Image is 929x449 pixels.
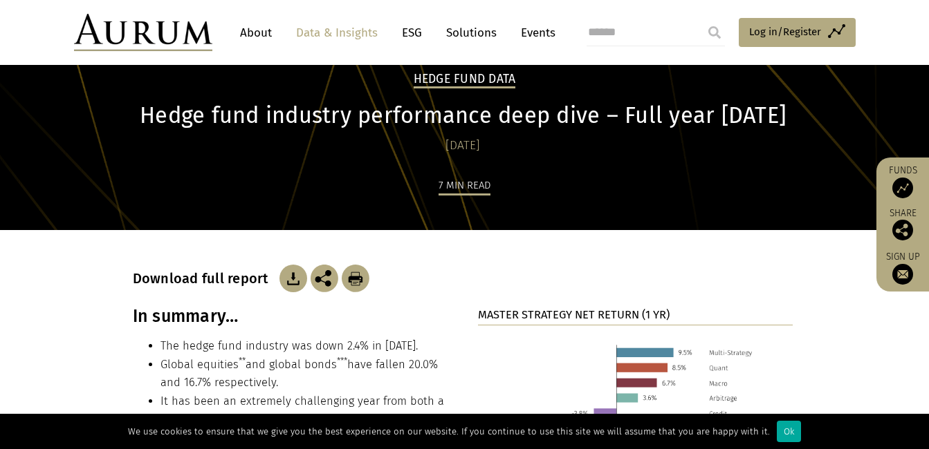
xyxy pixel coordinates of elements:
[133,136,793,155] div: [DATE]
[414,72,516,88] h2: Hedge Fund Data
[749,23,821,40] span: Log in/Register
[289,20,385,46] a: Data & Insights
[892,178,913,198] img: Access Funds
[133,306,448,327] h3: In summary…
[74,14,212,51] img: Aurum
[279,265,307,292] img: Download Article
[701,19,728,46] input: Submit
[478,308,670,321] strong: MASTER STRATEGY NET RETURN (1 YR)
[892,264,913,285] img: Sign up to our newsletter
[395,20,429,46] a: ESG
[777,421,801,442] div: Ok
[233,20,279,46] a: About
[883,209,922,240] div: Share
[739,18,856,47] a: Log in/Register
[439,20,504,46] a: Solutions
[892,220,913,240] img: Share this post
[883,164,922,198] a: Funds
[439,177,490,195] div: 7 min read
[514,20,555,46] a: Events
[160,356,448,392] li: Global equities and global bonds have fallen 20.0% and 16.7% respectively.
[133,270,276,287] h3: Download full report
[311,265,338,292] img: Share this post
[883,251,922,285] a: Sign up
[160,337,448,355] li: The hedge fund industry was down 2.4% in [DATE].
[342,265,369,292] img: Download Article
[133,102,793,129] h1: Hedge fund industry performance deep dive – Full year [DATE]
